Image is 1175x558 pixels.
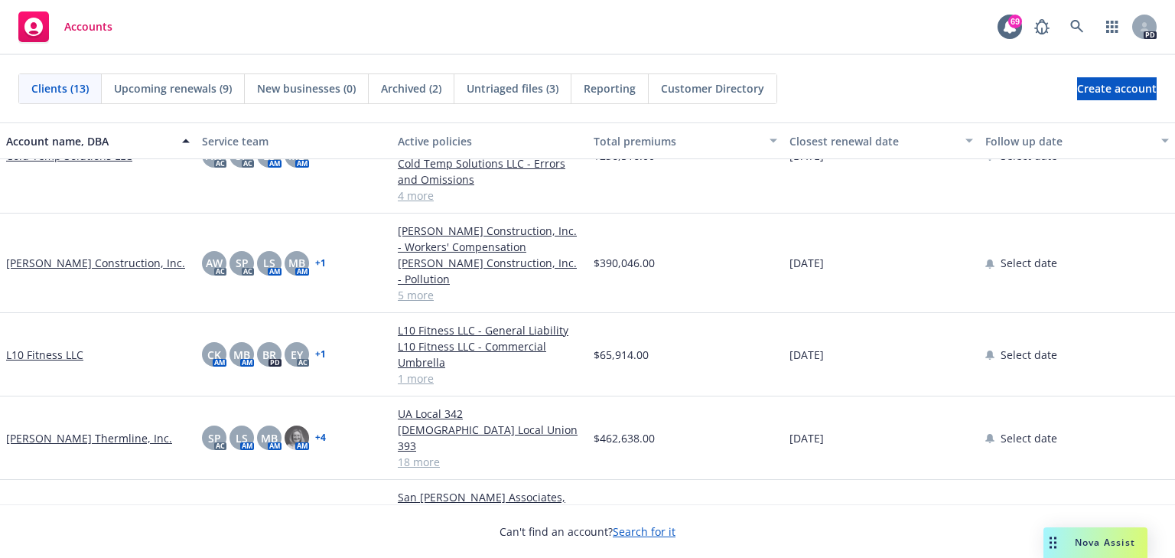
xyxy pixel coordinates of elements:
button: Closest renewal date [783,122,979,159]
span: Select date [1001,347,1057,363]
button: Service team [196,122,392,159]
div: Closest renewal date [789,133,956,149]
a: Accounts [12,5,119,48]
span: Upcoming renewals (9) [114,80,232,96]
span: AW [206,255,223,271]
a: L10 Fitness LLC - General Liability [398,322,581,338]
a: San [PERSON_NAME] Associates, LLC - Commercial Property [398,489,581,521]
img: photo [285,426,309,450]
a: Search for it [613,524,675,539]
a: Cold Temp Solutions LLC - Errors and Omissions [398,155,581,188]
button: Follow up date [979,122,1175,159]
span: BR [262,347,276,363]
span: MB [288,255,305,271]
button: Total premiums [587,122,783,159]
a: 18 more [398,454,581,470]
span: Archived (2) [381,80,441,96]
a: [DEMOGRAPHIC_DATA] Local Union 393 [398,422,581,454]
div: Follow up date [985,133,1152,149]
span: [DATE] [789,255,824,271]
span: Can't find an account? [500,524,675,540]
button: Active policies [392,122,587,159]
span: [DATE] [789,347,824,363]
a: Search [1062,11,1092,42]
a: Report a Bug [1027,11,1057,42]
span: MB [233,347,250,363]
a: + 1 [315,259,326,268]
div: 69 [1008,15,1022,28]
span: Customer Directory [661,80,764,96]
div: Service team [202,133,386,149]
a: [PERSON_NAME] Construction, Inc. - Pollution [398,255,581,287]
span: Nova Assist [1075,536,1135,549]
span: $462,638.00 [594,430,655,446]
button: Nova Assist [1043,527,1147,558]
div: Total premiums [594,133,760,149]
div: Account name, DBA [6,133,173,149]
a: 5 more [398,287,581,303]
a: Create account [1077,77,1157,100]
a: + 1 [315,350,326,359]
span: Untriaged files (3) [467,80,558,96]
span: [DATE] [789,430,824,446]
a: L10 Fitness LLC [6,347,83,363]
a: 4 more [398,188,581,204]
a: + 1 [315,151,326,160]
span: $390,046.00 [594,255,655,271]
a: + 4 [315,433,326,442]
a: [PERSON_NAME] Thermline, Inc. [6,430,172,446]
a: [PERSON_NAME] Construction, Inc. [6,255,185,271]
span: Accounts [64,21,112,33]
span: New businesses (0) [257,80,356,96]
a: Switch app [1097,11,1128,42]
a: L10 Fitness LLC - Commercial Umbrella [398,338,581,370]
span: Clients (13) [31,80,89,96]
span: $65,914.00 [594,347,649,363]
span: LS [263,255,275,271]
div: Active policies [398,133,581,149]
span: EY [291,347,303,363]
span: SP [208,430,221,446]
span: SP [236,255,249,271]
span: LS [236,430,248,446]
a: [PERSON_NAME] Construction, Inc. - Workers' Compensation [398,223,581,255]
span: Create account [1077,74,1157,103]
span: Reporting [584,80,636,96]
span: Select date [1001,255,1057,271]
span: Select date [1001,430,1057,446]
div: Drag to move [1043,527,1063,558]
a: 1 more [398,370,581,387]
a: UA Local 342 [398,406,581,422]
span: MB [261,430,278,446]
span: CK [207,347,221,363]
